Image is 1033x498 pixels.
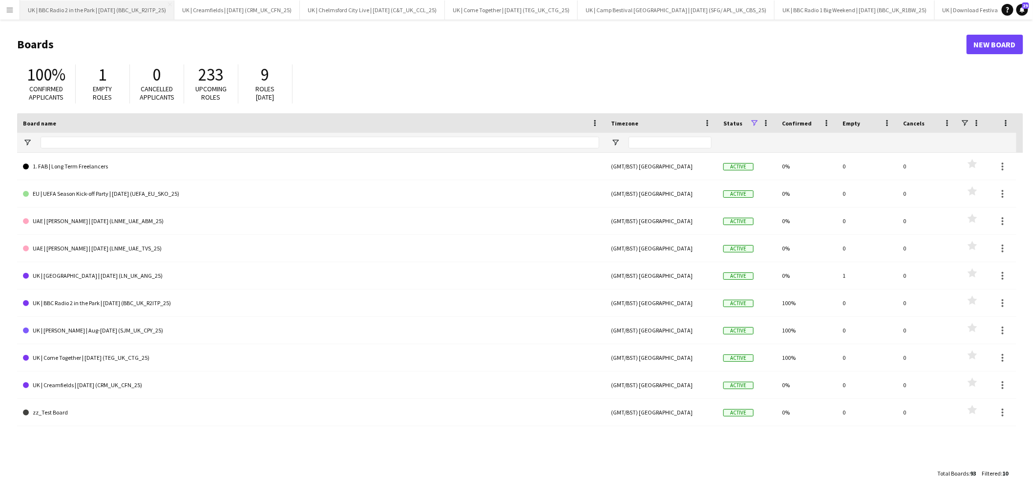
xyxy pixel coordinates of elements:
span: Empty roles [93,84,112,102]
div: (GMT/BST) [GEOGRAPHIC_DATA] [605,153,717,180]
div: (GMT/BST) [GEOGRAPHIC_DATA] [605,262,717,289]
a: EU | UEFA Season Kick-off Party | [DATE] (UEFA_EU_SKO_25) [23,180,599,207]
a: UK | Come Together | [DATE] (TEG_UK_CTG_25) [23,344,599,372]
div: 0 [837,344,897,371]
div: 100% [776,344,837,371]
span: 9 [261,64,270,85]
span: Total Boards [938,470,969,477]
input: Board name Filter Input [41,137,599,148]
div: 0 [897,235,958,262]
span: Empty [843,120,860,127]
a: 1. FAB | Long Term Freelancers [23,153,599,180]
a: UAE | [PERSON_NAME] | [DATE] (LNME_UAE_ABM_25) [23,207,599,235]
h1: Boards [17,37,967,52]
div: (GMT/BST) [GEOGRAPHIC_DATA] [605,372,717,398]
a: zz_Test Board [23,399,599,426]
span: Active [723,272,754,280]
div: 0 [897,290,958,316]
span: Upcoming roles [195,84,227,102]
div: 100% [776,317,837,344]
div: 0 [837,207,897,234]
button: Open Filter Menu [611,138,620,147]
div: (GMT/BST) [GEOGRAPHIC_DATA] [605,180,717,207]
span: Board name [23,120,56,127]
div: 0 [837,235,897,262]
span: 29 [1022,2,1029,9]
div: 0% [776,153,837,180]
button: UK | Come Together | [DATE] (TEG_UK_CTG_25) [445,0,578,20]
span: 100% [27,64,65,85]
span: 10 [1003,470,1009,477]
a: UK | Creamfields | [DATE] (CRM_UK_CFN_25) [23,372,599,399]
span: Active [723,218,754,225]
a: UK | BBC Radio 2 in the Park | [DATE] (BBC_UK_R2ITP_25) [23,290,599,317]
span: Active [723,382,754,389]
div: 0% [776,207,837,234]
span: Timezone [611,120,638,127]
div: 0 [837,317,897,344]
span: Roles [DATE] [256,84,275,102]
div: 0 [897,399,958,426]
div: 0 [897,317,958,344]
div: 0 [897,344,958,371]
span: Confirmed [782,120,812,127]
input: Timezone Filter Input [629,137,712,148]
button: Open Filter Menu [23,138,32,147]
div: 0 [837,180,897,207]
div: (GMT/BST) [GEOGRAPHIC_DATA] [605,207,717,234]
button: UK | BBC Radio 2 in the Park | [DATE] (BBC_UK_R2ITP_25) [20,0,174,20]
div: (GMT/BST) [GEOGRAPHIC_DATA] [605,290,717,316]
div: 0 [837,153,897,180]
span: Cancels [903,120,925,127]
div: (GMT/BST) [GEOGRAPHIC_DATA] [605,399,717,426]
span: 93 [970,470,976,477]
span: Active [723,300,754,307]
button: UK | Chelmsford City Live | [DATE] (C&T_UK_CCL_25) [300,0,445,20]
div: : [938,464,976,483]
div: 0 [897,180,958,207]
span: Active [723,245,754,252]
div: 0% [776,235,837,262]
a: UAE | [PERSON_NAME] | [DATE] (LNME_UAE_TVS_25) [23,235,599,262]
span: Active [723,190,754,198]
a: 29 [1016,4,1028,16]
span: Active [723,354,754,362]
span: 233 [199,64,224,85]
span: Status [723,120,742,127]
div: 0% [776,180,837,207]
div: 1 [837,262,897,289]
div: 0 [897,262,958,289]
a: New Board [967,35,1023,54]
div: 0 [897,372,958,398]
div: 0 [837,399,897,426]
span: Active [723,409,754,416]
span: Confirmed applicants [29,84,64,102]
div: 0 [897,207,958,234]
button: UK | Creamfields | [DATE] (CRM_UK_CFN_25) [174,0,300,20]
a: UK | [PERSON_NAME] | Aug-[DATE] (SJM_UK_CPY_25) [23,317,599,344]
a: UK | [GEOGRAPHIC_DATA] | [DATE] (LN_UK_ANG_25) [23,262,599,290]
span: Filtered [982,470,1001,477]
div: 0% [776,399,837,426]
div: 0% [776,372,837,398]
div: (GMT/BST) [GEOGRAPHIC_DATA] [605,235,717,262]
div: : [982,464,1009,483]
div: (GMT/BST) [GEOGRAPHIC_DATA] [605,317,717,344]
button: UK | BBC Radio 1 Big Weekend | [DATE] (BBC_UK_R1BW_25) [775,0,935,20]
div: 100% [776,290,837,316]
button: UK | Camp Bestival [GEOGRAPHIC_DATA] | [DATE] (SFG/ APL_UK_CBS_25) [578,0,775,20]
div: 0 [837,290,897,316]
span: Active [723,163,754,170]
div: (GMT/BST) [GEOGRAPHIC_DATA] [605,344,717,371]
span: 0 [153,64,161,85]
div: 0 [897,153,958,180]
span: 1 [99,64,107,85]
div: 0 [837,372,897,398]
span: Cancelled applicants [140,84,174,102]
span: Active [723,327,754,334]
div: 0% [776,262,837,289]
